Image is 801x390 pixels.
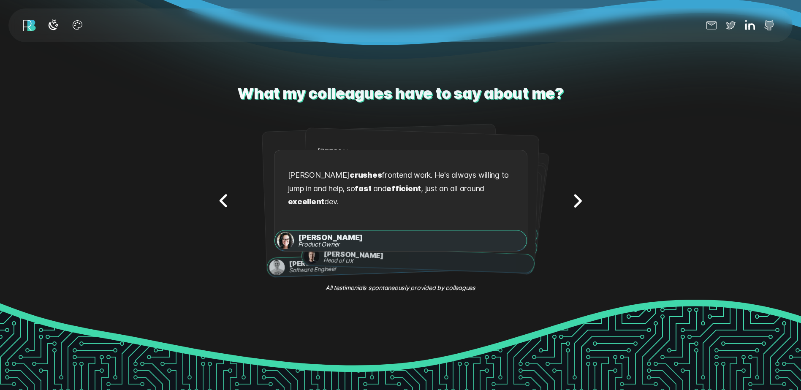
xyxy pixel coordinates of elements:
p: [PERSON_NAME] frontend work. He's always willing to jump in and help, so and , just an all around... [288,168,513,212]
button: Previous testimonial [211,187,237,214]
button: Next testimonial [564,187,591,214]
strong: fast [355,184,371,193]
strong: excellent [288,197,325,206]
strong: crushes [350,171,382,179]
em: All testimonials spontaneously provided by colleagues [326,282,475,293]
strong: efficient [386,184,421,193]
